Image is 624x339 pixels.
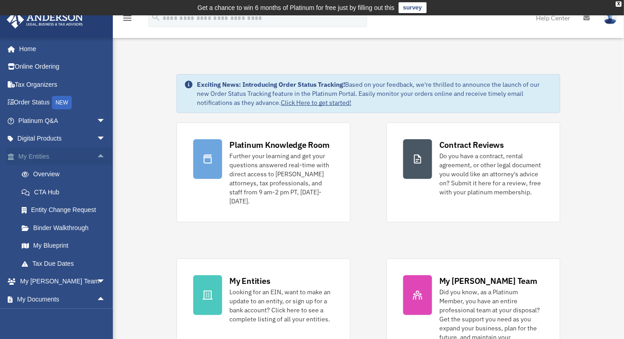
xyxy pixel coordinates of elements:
a: Box [13,308,119,326]
div: close [616,1,622,7]
a: My [PERSON_NAME] Teamarrow_drop_down [6,273,119,291]
div: My [PERSON_NAME] Team [439,275,537,287]
a: Click Here to get started! [281,99,351,107]
a: Contract Reviews Do you have a contract, rental agreement, or other legal document you would like... [387,122,560,222]
a: Digital Productsarrow_drop_down [6,130,119,148]
div: Further your learning and get your questions answered real-time with direct access to [PERSON_NAM... [229,151,334,206]
div: Get a chance to win 6 months of Platinum for free just by filling out this [197,2,395,13]
span: arrow_drop_up [97,290,115,309]
span: arrow_drop_down [97,130,115,148]
div: Contract Reviews [439,139,504,151]
div: Do you have a contract, rental agreement, or other legal document you would like an attorney's ad... [439,151,544,197]
div: Based on your feedback, we're thrilled to announce the launch of our new Order Status Tracking fe... [197,80,553,107]
a: Entity Change Request [13,201,119,219]
strong: Exciting News: Introducing Order Status Tracking! [197,80,345,89]
a: My Documentsarrow_drop_up [6,290,119,308]
div: Platinum Knowledge Room [229,139,330,151]
i: search [151,12,161,22]
div: My Entities [229,275,270,287]
a: My Blueprint [13,237,119,255]
div: NEW [52,96,72,109]
span: arrow_drop_down [97,112,115,130]
a: Home [6,40,115,58]
a: Platinum Q&Aarrow_drop_down [6,112,119,130]
img: Anderson Advisors Platinum Portal [4,11,86,28]
a: Tax Due Dates [13,254,119,273]
span: arrow_drop_up [97,147,115,166]
a: Overview [13,165,119,184]
a: CTA Hub [13,183,119,201]
span: arrow_drop_down [97,273,115,291]
a: Binder Walkthrough [13,219,119,237]
i: menu [122,13,133,24]
a: Tax Organizers [6,75,119,94]
a: Online Ordering [6,58,119,76]
a: Order StatusNEW [6,94,119,112]
div: Looking for an EIN, want to make an update to an entity, or sign up for a bank account? Click her... [229,287,334,324]
a: My Entitiesarrow_drop_up [6,147,119,165]
a: Platinum Knowledge Room Further your learning and get your questions answered real-time with dire... [177,122,350,222]
img: User Pic [604,11,617,24]
a: survey [399,2,427,13]
a: menu [122,16,133,24]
